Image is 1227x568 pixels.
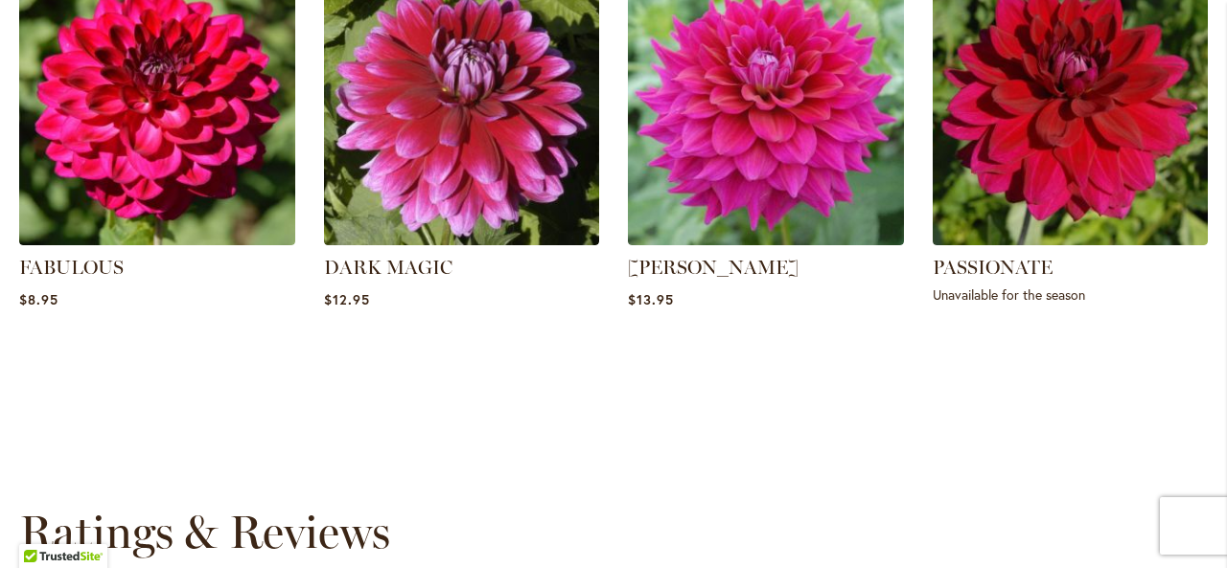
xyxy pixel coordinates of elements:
a: PASSIONATE [933,231,1209,249]
span: $13.95 [628,290,674,308]
a: DARK MAGIC [324,256,452,279]
a: CHLOE JANAE [628,231,904,249]
strong: Ratings & Reviews [19,504,390,559]
a: FABULOUS [19,256,124,279]
a: [PERSON_NAME] [628,256,799,279]
a: DARK MAGIC [324,231,600,249]
a: FABULOUS [19,231,295,249]
iframe: Launch Accessibility Center [14,500,68,554]
p: Unavailable for the season [933,285,1209,304]
span: $12.95 [324,290,370,308]
span: $8.95 [19,290,58,308]
a: PASSIONATE [933,256,1053,279]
